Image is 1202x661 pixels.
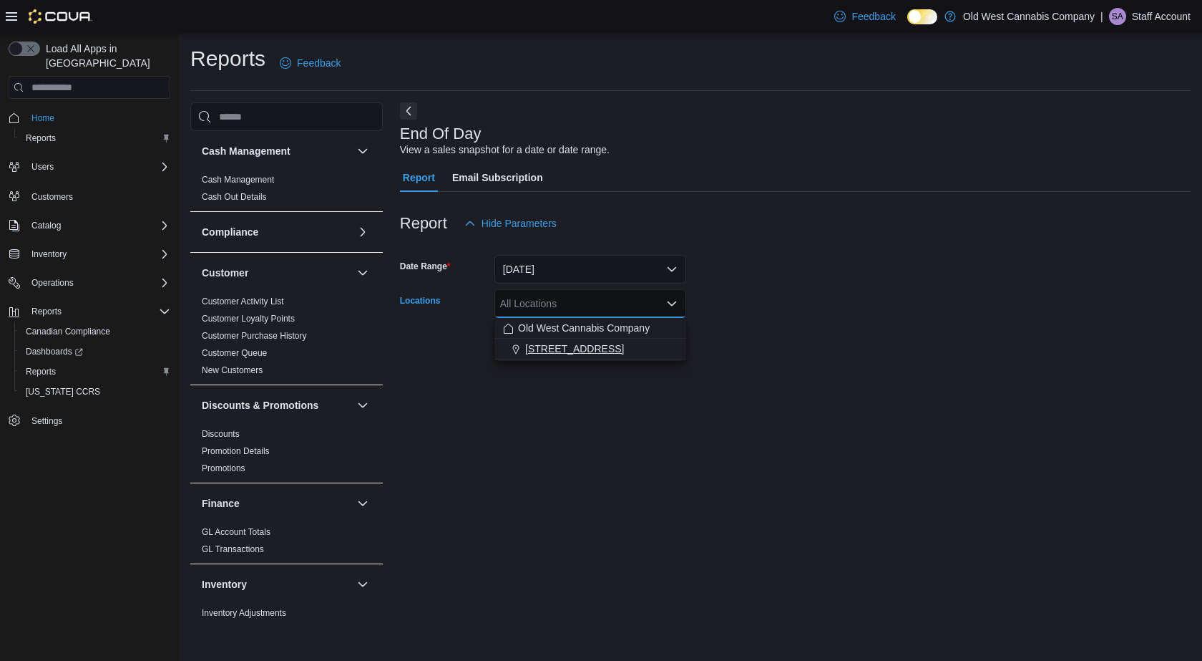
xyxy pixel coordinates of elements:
a: Canadian Compliance [20,323,116,340]
span: Inventory by Product Historical [202,624,318,636]
button: Catalog [26,217,67,234]
span: Operations [31,277,74,289]
a: Cash Out Details [202,192,267,202]
button: Home [3,107,176,128]
button: Compliance [354,223,371,241]
button: Inventory [354,576,371,593]
span: Email Subscription [452,163,543,192]
span: Load All Apps in [GEOGRAPHIC_DATA] [40,42,170,70]
span: Reports [26,132,56,144]
button: Settings [3,410,176,431]
button: Close list of options [666,298,678,309]
span: Reports [20,363,170,380]
a: Reports [20,363,62,380]
a: Customers [26,188,79,206]
button: Customer [354,264,371,281]
span: Customers [31,191,73,203]
h3: Cash Management [202,144,290,158]
button: Reports [3,301,176,322]
a: Customer Purchase History [202,331,307,341]
span: Reports [31,306,62,317]
p: | [1100,8,1103,25]
button: Finance [202,496,351,511]
button: Hide Parameters [459,209,562,238]
a: Dashboards [14,342,176,362]
span: Users [26,158,170,175]
button: Compliance [202,225,351,239]
span: Washington CCRS [20,383,170,400]
button: Next [400,102,417,120]
span: Settings [26,412,170,430]
button: Cash Management [202,144,351,158]
a: Customer Activity List [202,296,284,307]
a: Feedback [274,49,346,77]
span: Reports [26,366,56,377]
div: Staff Account [1109,8,1126,25]
div: Cash Management [190,171,383,211]
a: [US_STATE] CCRS [20,383,106,400]
h1: Reports [190,44,265,73]
button: Finance [354,495,371,512]
a: GL Transactions [202,544,264,554]
a: Inventory Adjustments [202,608,286,618]
h3: Compliance [202,225,258,239]
span: Home [31,112,54,124]
span: Hide Parameters [482,216,557,231]
span: Report [403,163,435,192]
span: Inventory [26,246,170,263]
a: Customer Loyalty Points [202,314,295,324]
span: Home [26,109,170,127]
a: New Customers [202,365,263,375]
div: Discounts & Promotions [190,425,383,483]
button: Users [3,157,176,177]
button: Old West Cannabis Company [494,318,686,339]
button: [STREET_ADDRESS] [494,339,686,360]
h3: Customer [202,266,248,280]
button: Operations [3,273,176,293]
span: Users [31,161,54,173]
span: Operations [26,274,170,291]
span: [US_STATE] CCRS [26,386,100,397]
h3: Inventory [202,577,247,592]
span: Promotions [202,463,245,474]
a: GL Account Totals [202,527,270,537]
span: Reports [20,130,170,147]
button: Customer [202,266,351,280]
span: Dark Mode [907,24,908,25]
span: Cash Management [202,174,274,185]
a: Customer Queue [202,348,267,358]
button: Canadian Compliance [14,322,176,342]
a: Cash Management [202,175,274,185]
button: Discounts & Promotions [202,398,351,412]
span: SA [1112,8,1123,25]
button: Customers [3,185,176,206]
h3: Report [400,215,447,232]
span: Catalog [26,217,170,234]
h3: End Of Day [400,125,482,143]
button: Reports [26,303,67,320]
button: Inventory [202,577,351,592]
a: Promotions [202,463,245,473]
span: Old West Cannabis Company [518,321,650,335]
a: Home [26,110,60,127]
span: Canadian Compliance [20,323,170,340]
a: Settings [26,412,68,430]
span: Feedback [297,56,341,70]
a: Promotion Details [202,446,270,456]
button: Operations [26,274,79,291]
span: Feedback [851,9,895,24]
a: Dashboards [20,343,89,360]
span: Catalog [31,220,61,231]
div: Finance [190,524,383,564]
h3: Discounts & Promotions [202,398,318,412]
button: Reports [14,128,176,148]
span: Reports [26,303,170,320]
p: Staff Account [1132,8,1191,25]
h3: Finance [202,496,240,511]
label: Date Range [400,261,451,272]
span: Customer Activity List [202,296,284,307]
p: Old West Cannabis Company [963,8,1095,25]
button: [US_STATE] CCRS [14,382,176,402]
button: Users [26,158,59,175]
span: New Customers [202,365,263,376]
